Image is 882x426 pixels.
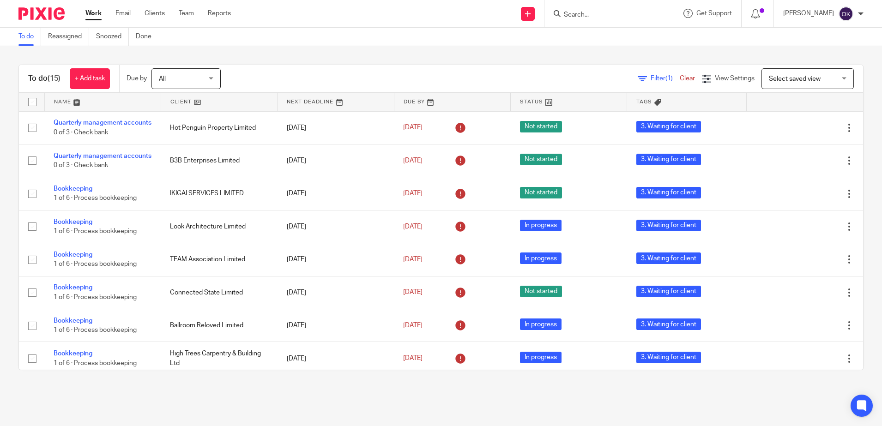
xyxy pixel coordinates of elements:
td: High Trees Carpentry & Building Ltd [161,342,277,375]
h1: To do [28,74,60,84]
p: Due by [127,74,147,83]
a: Bookkeeping [54,252,92,258]
span: [DATE] [403,157,423,164]
span: [DATE] [403,289,423,296]
a: Work [85,9,102,18]
td: [DATE] [278,111,394,144]
span: 0 of 3 · Check bank [54,162,108,168]
span: Get Support [696,10,732,17]
span: All [159,76,166,82]
span: (1) [665,75,673,82]
td: [DATE] [278,276,394,309]
a: To do [18,28,41,46]
span: Filter [651,75,680,82]
span: [DATE] [403,322,423,329]
span: 1 of 6 · Process bookkeeping [54,228,137,234]
span: (15) [48,75,60,82]
span: Not started [520,154,562,165]
td: IKIGAI SERVICES LIMITED [161,177,277,210]
a: + Add task [70,68,110,89]
span: Not started [520,121,562,132]
a: Reports [208,9,231,18]
span: 1 of 6 · Process bookkeeping [54,327,137,333]
span: [DATE] [403,223,423,230]
span: 1 of 6 · Process bookkeeping [54,261,137,268]
span: Select saved view [769,76,821,82]
td: TEAM Association Limited [161,243,277,276]
a: Clients [145,9,165,18]
p: [PERSON_NAME] [783,9,834,18]
td: Connected State Limited [161,276,277,309]
td: [DATE] [278,177,394,210]
span: In progress [520,252,562,264]
a: Team [179,9,194,18]
td: [DATE] [278,243,394,276]
td: [DATE] [278,309,394,342]
td: [DATE] [278,342,394,375]
span: 0 of 3 · Check bank [54,129,108,136]
input: Search [563,11,646,19]
span: Not started [520,286,562,297]
span: 3. Waiting for client [636,286,701,297]
img: svg%3E [839,6,853,21]
span: [DATE] [403,256,423,263]
span: Tags [636,99,652,104]
span: 3. Waiting for client [636,252,701,264]
a: Bookkeeping [54,284,92,291]
a: Quarterly management accounts [54,120,151,126]
span: 3. Waiting for client [636,318,701,330]
span: 3. Waiting for client [636,220,701,231]
span: In progress [520,220,562,231]
span: 1 of 6 · Process bookkeeping [54,195,137,202]
span: Not started [520,187,562,198]
td: [DATE] [278,210,394,243]
td: Hot Penguin Property Limited [161,111,277,144]
span: [DATE] [403,125,423,131]
a: Done [136,28,158,46]
a: Clear [680,75,695,82]
td: Ballroom Reloved Limited [161,309,277,342]
a: Bookkeeping [54,186,92,192]
span: In progress [520,352,562,363]
a: Quarterly management accounts [54,153,151,159]
span: 1 of 6 · Process bookkeeping [54,360,137,366]
span: [DATE] [403,190,423,197]
span: 3. Waiting for client [636,154,701,165]
td: [DATE] [278,144,394,177]
a: Bookkeeping [54,219,92,225]
span: 3. Waiting for client [636,352,701,363]
a: Bookkeeping [54,318,92,324]
a: Bookkeeping [54,350,92,357]
span: View Settings [715,75,755,82]
td: Look Architecture Limited [161,210,277,243]
span: In progress [520,318,562,330]
a: Snoozed [96,28,129,46]
td: B3B Enterprises Limited [161,144,277,177]
span: 3. Waiting for client [636,187,701,198]
a: Email [115,9,131,18]
span: 3. Waiting for client [636,121,701,132]
span: [DATE] [403,355,423,361]
a: Reassigned [48,28,89,46]
img: Pixie [18,7,65,20]
span: 1 of 6 · Process bookkeeping [54,294,137,300]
